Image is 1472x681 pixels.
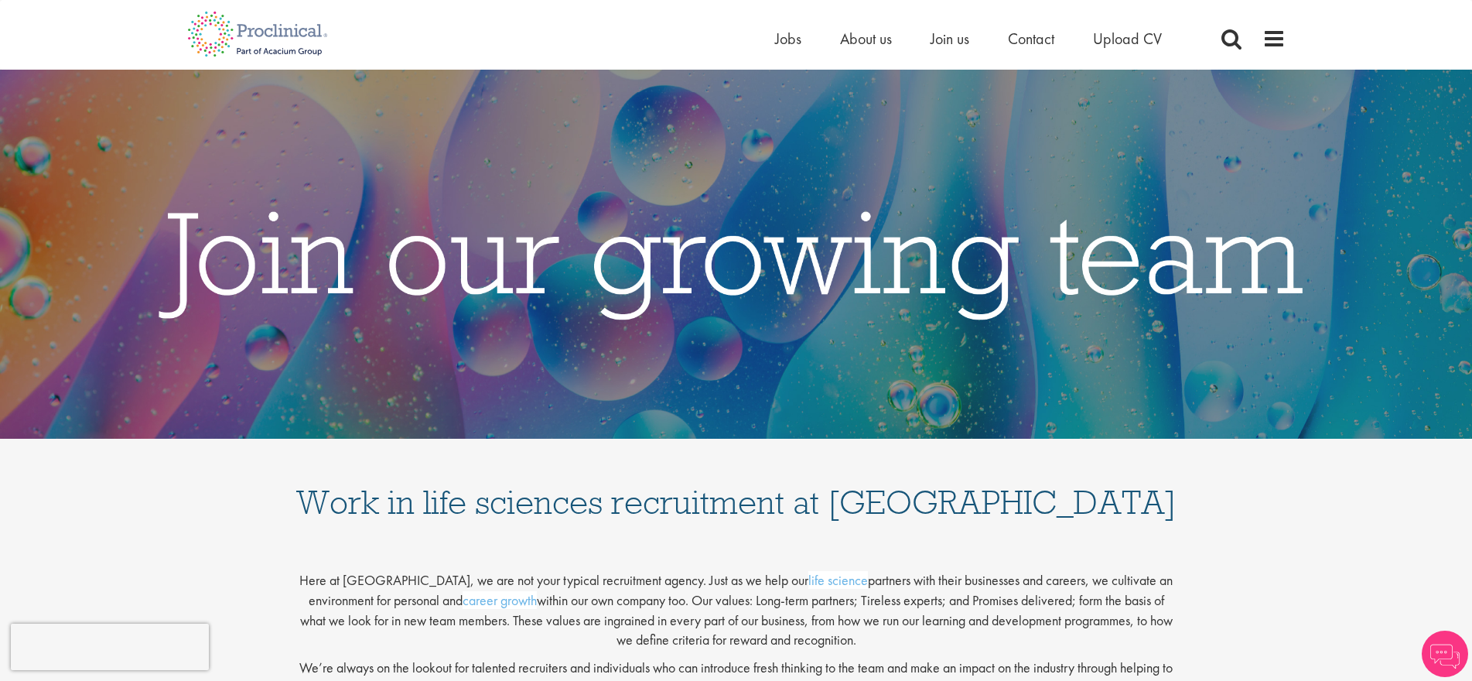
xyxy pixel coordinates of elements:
[11,624,209,670] iframe: reCAPTCHA
[1093,29,1162,49] a: Upload CV
[463,591,537,609] a: career growth
[295,558,1177,650] p: Here at [GEOGRAPHIC_DATA], we are not your typical recruitment agency. Just as we help our partne...
[840,29,892,49] a: About us
[808,571,868,589] a: life science
[775,29,801,49] a: Jobs
[295,454,1177,519] h1: Work in life sciences recruitment at [GEOGRAPHIC_DATA]
[1422,631,1468,677] img: Chatbot
[931,29,969,49] a: Join us
[1008,29,1054,49] a: Contact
